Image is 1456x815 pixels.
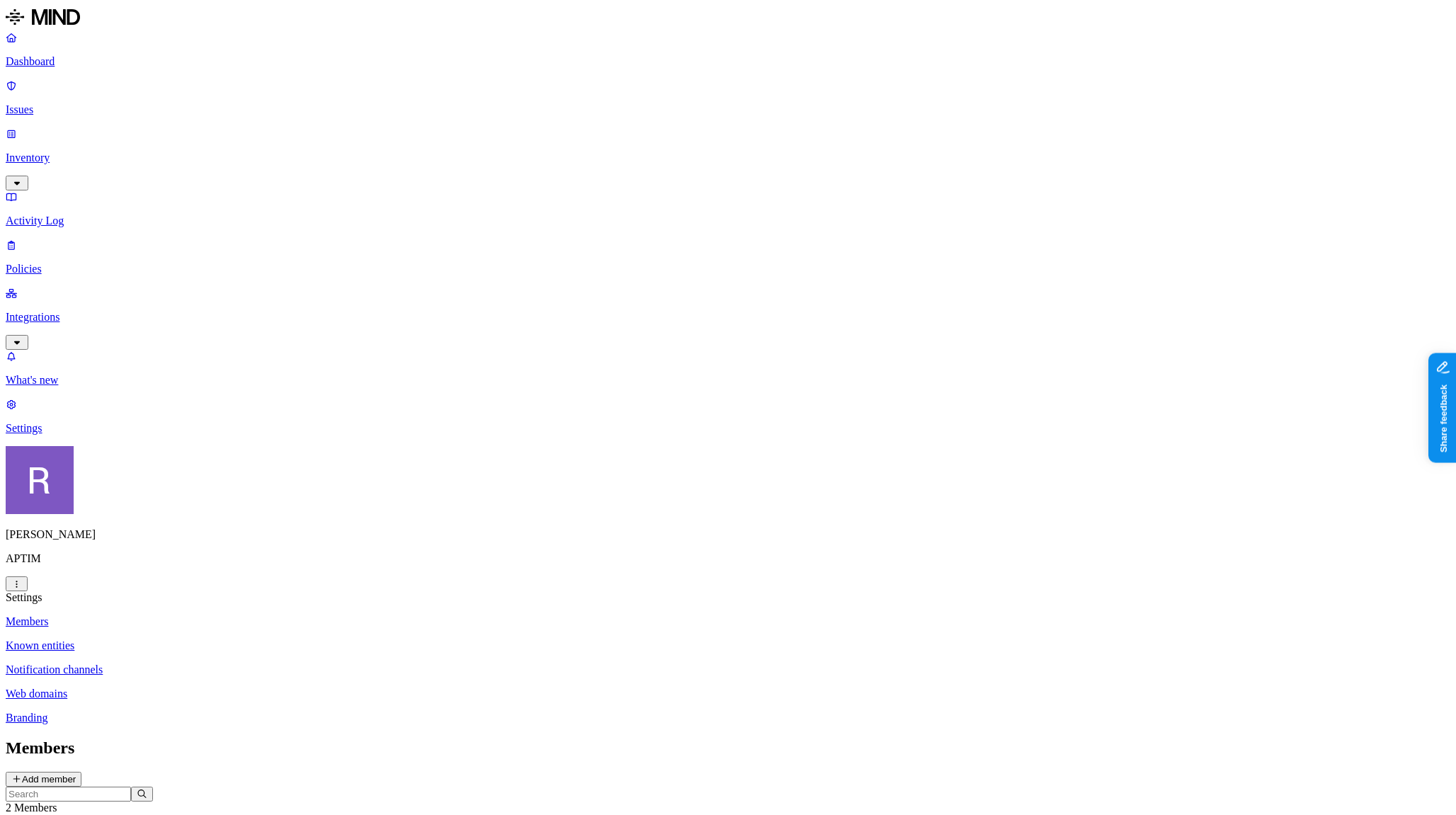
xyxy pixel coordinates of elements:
a: MIND [6,6,1450,31]
input: Search [6,787,131,802]
a: Settings [6,398,1450,435]
img: Rich Thompson [6,446,74,514]
a: Integrations [6,287,1450,348]
a: Notification channels [6,663,1450,676]
a: Dashboard [6,31,1450,68]
p: APTIM [6,552,1450,565]
button: Add member [6,772,81,787]
div: Settings [6,591,1450,604]
p: Integrations [6,311,1450,324]
a: Members [6,615,1450,628]
a: Web domains [6,688,1450,700]
a: Activity Log [6,190,1450,227]
p: Inventory [6,152,1450,164]
p: Issues [6,103,1450,116]
a: What's new [6,350,1450,387]
a: Inventory [6,127,1450,188]
p: Dashboard [6,55,1450,68]
p: Settings [6,422,1450,435]
a: Branding [6,712,1450,724]
span: 2 Members [6,802,57,814]
a: Known entities [6,639,1450,652]
a: Issues [6,79,1450,116]
h2: Members [6,739,1450,758]
p: What's new [6,374,1450,387]
p: Activity Log [6,215,1450,227]
p: Policies [6,263,1450,275]
a: Policies [6,239,1450,275]
img: MIND [6,6,80,28]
